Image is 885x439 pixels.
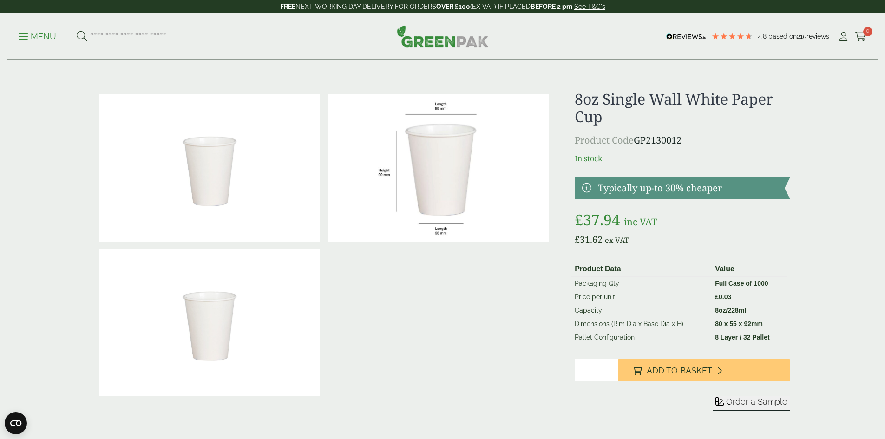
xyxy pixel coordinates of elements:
[726,397,787,406] span: Order a Sample
[666,33,707,40] img: REVIEWS.io
[571,290,711,304] td: Price per unit
[328,94,549,242] img: WhiteCup_8oz
[624,216,657,228] span: inc VAT
[806,33,829,40] span: reviews
[715,320,763,328] strong: 80 x 55 x 92mm
[838,32,849,41] i: My Account
[575,134,634,146] span: Product Code
[99,94,320,242] img: 8oz Single Wall White Paper Cup 0
[5,412,27,434] button: Open CMP widget
[605,235,629,245] span: ex VAT
[715,307,746,314] strong: 8oz/228ml
[436,3,470,10] strong: OVER £100
[768,33,797,40] span: Based on
[855,32,866,41] i: Cart
[19,31,56,42] p: Menu
[571,331,711,344] td: Pallet Configuration
[647,366,712,376] span: Add to Basket
[531,3,572,10] strong: BEFORE 2 pm
[571,304,711,317] td: Capacity
[99,249,320,397] img: 8oz Single Wall White Paper Cup Full Case Of 0
[855,30,866,44] a: 0
[711,262,786,277] th: Value
[575,90,790,126] h1: 8oz Single Wall White Paper Cup
[19,31,56,40] a: Menu
[575,210,620,229] bdi: 37.94
[618,359,790,381] button: Add to Basket
[574,3,605,10] a: See T&C's
[715,334,770,341] strong: 8 Layer / 32 Pallet
[571,262,711,277] th: Product Data
[280,3,295,10] strong: FREE
[711,32,753,40] div: 4.79 Stars
[863,27,872,36] span: 0
[575,233,580,246] span: £
[571,276,711,290] td: Packaging Qty
[797,33,806,40] span: 215
[575,233,603,246] bdi: 31.62
[715,280,768,287] strong: Full Case of 1000
[571,317,711,331] td: Dimensions (Rim Dia x Base Dia x H)
[397,25,489,47] img: GreenPak Supplies
[575,153,790,164] p: In stock
[575,133,790,147] p: GP2130012
[758,33,768,40] span: 4.8
[715,293,719,301] span: £
[713,396,790,411] button: Order a Sample
[715,293,731,301] bdi: 0.03
[575,210,583,229] span: £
